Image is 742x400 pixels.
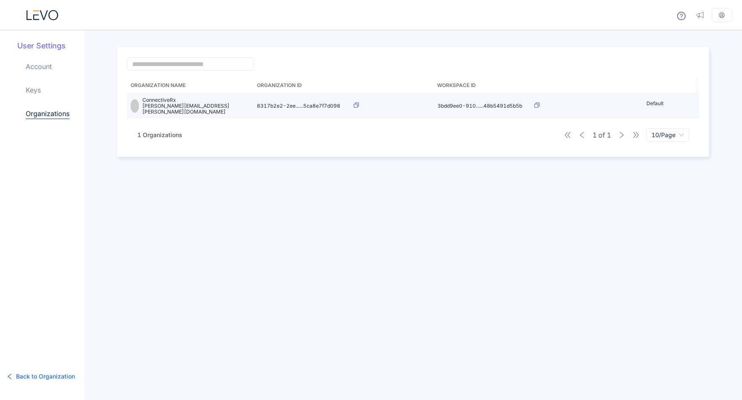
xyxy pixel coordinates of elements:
[257,103,340,109] span: 8317b2e2-2ee......5ca8e7f7d098
[607,131,611,139] span: 1
[127,77,254,94] th: Organization Name
[254,77,350,94] th: Organization ID
[651,129,684,141] span: 10/Page
[17,40,84,51] h5: User Settings
[619,101,691,106] p: Default
[142,103,250,115] p: [PERSON_NAME][EMAIL_ADDRESS][PERSON_NAME][DOMAIN_NAME]
[26,85,41,95] a: Keys
[26,109,69,119] a: Organizations
[26,61,52,72] a: Account
[142,97,250,103] p: ConnectiveRx
[438,103,522,109] span: 3bdd9ee0-910......48b5491d5b5b
[137,131,182,138] span: 1 Organizations
[593,131,611,139] span: of
[16,372,75,381] span: Back to Organization
[434,77,531,94] th: Workspace ID
[593,131,597,139] span: 1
